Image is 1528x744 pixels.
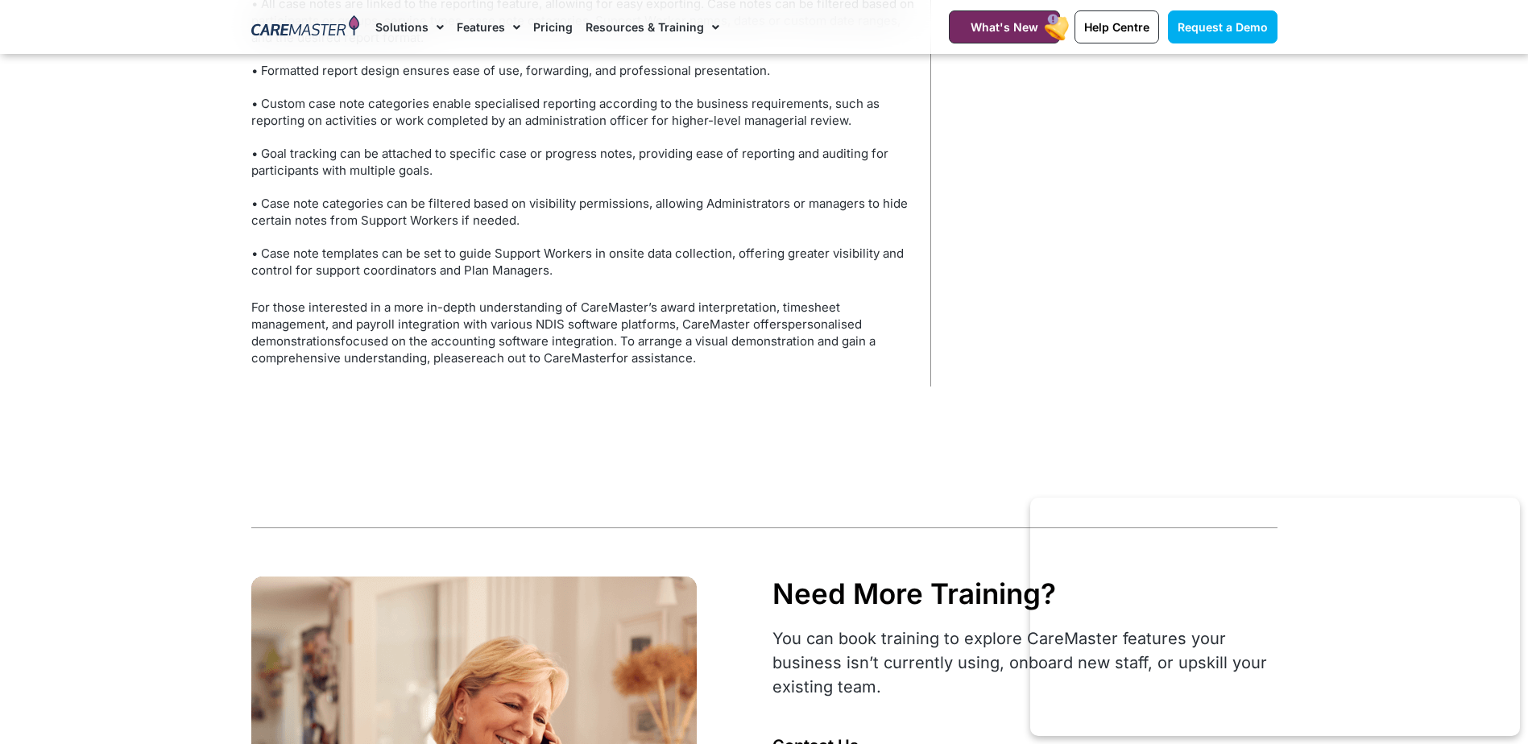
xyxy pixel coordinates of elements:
span: Help Centre [1084,20,1149,34]
a: What's New [949,10,1060,43]
a: Request a Demo [1168,10,1277,43]
a: personalised demonstrations [251,316,862,349]
a: Help Centre [1075,10,1159,43]
span: Request a Demo [1178,20,1268,34]
p: You can book training to explore CareMaster features your business isn’t currently using, onboard... [772,626,1276,699]
p: • Case note categories can be filtered based on visibility permissions, allowing Administrators o... [251,195,914,229]
p: • Goal tracking can be attached to specific case or progress notes, providing ease of reporting a... [251,145,914,179]
iframe: Popup CTA [1030,498,1520,736]
div: Need More Training? [772,577,1276,610]
p: • Formatted report design ensures ease of use, forwarding, and professional presentation. [251,62,914,79]
img: CareMaster Logo [251,15,360,39]
span: What's New [971,20,1038,34]
p: • Case note templates can be set to guide Support Workers in onsite data collection, offering gre... [251,245,914,279]
p: • Custom case note categories enable specialised reporting according to the business requirements... [251,95,914,129]
p: For those interested in a more in-depth understanding of CareMaster’s award interpretation, times... [251,299,914,366]
a: reach out to CareMaster [471,350,611,366]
